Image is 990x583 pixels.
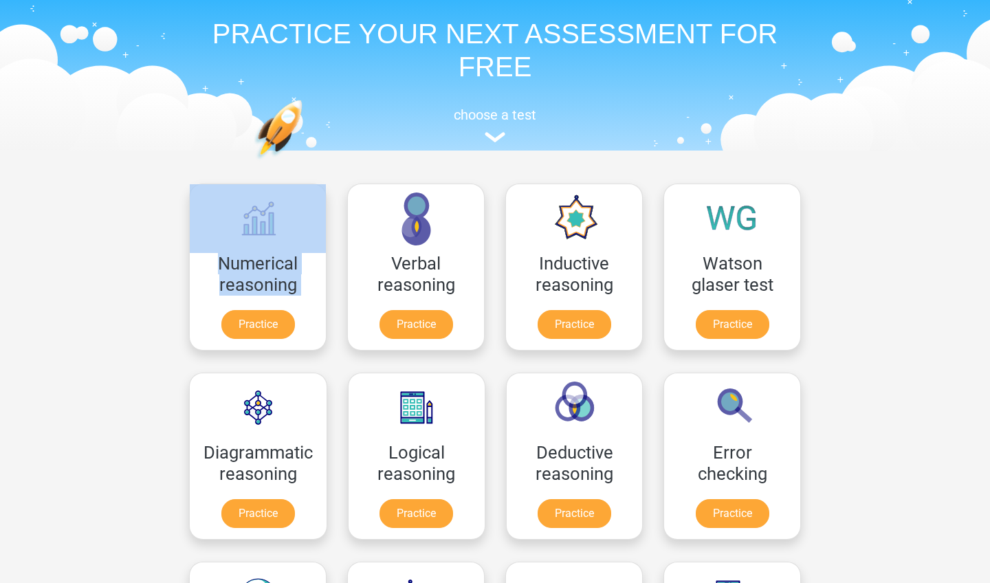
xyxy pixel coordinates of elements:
[538,499,611,528] a: Practice
[179,107,811,123] h5: choose a test
[254,100,355,224] img: practice
[485,132,505,142] img: assessment
[696,499,769,528] a: Practice
[179,107,811,143] a: choose a test
[221,310,295,339] a: Practice
[379,499,453,528] a: Practice
[379,310,453,339] a: Practice
[179,17,811,83] h1: PRACTICE YOUR NEXT ASSESSMENT FOR FREE
[538,310,611,339] a: Practice
[696,310,769,339] a: Practice
[221,499,295,528] a: Practice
